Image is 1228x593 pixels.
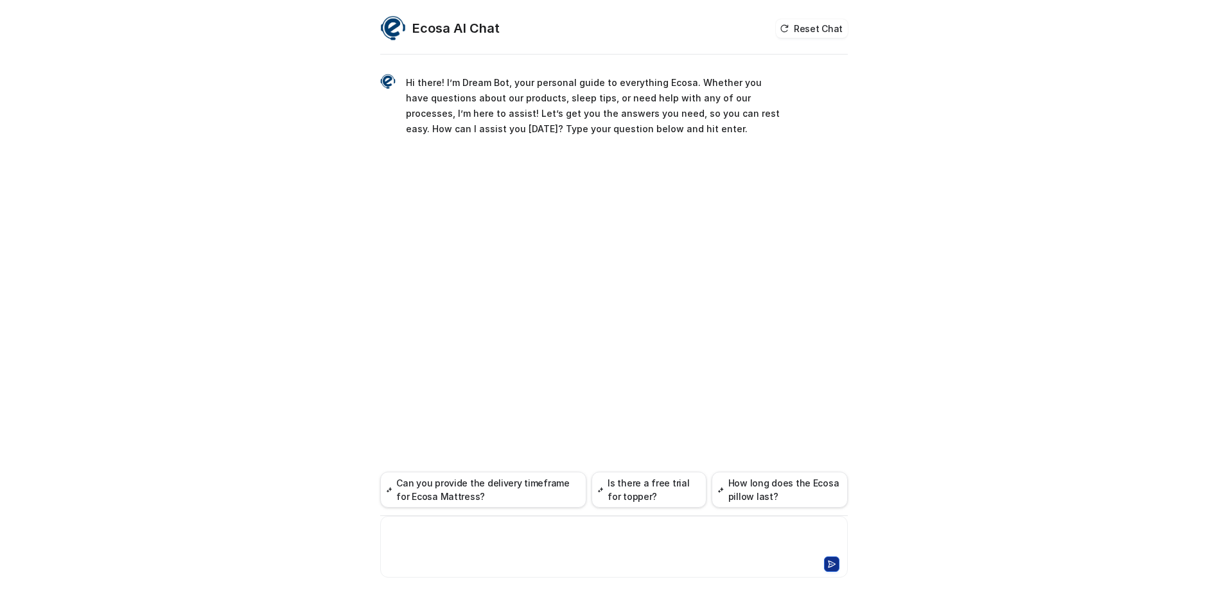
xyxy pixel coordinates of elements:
img: Widget [380,15,406,41]
button: Reset Chat [776,19,848,38]
button: How long does the Ecosa pillow last? [712,472,848,508]
h2: Ecosa AI Chat [412,19,500,37]
button: Is there a free trial for topper? [592,472,706,508]
img: Widget [380,74,396,89]
p: Hi there! I’m Dream Bot, your personal guide to everything Ecosa. Whether you have questions abou... [406,75,782,137]
button: Can you provide the delivery timeframe for Ecosa Mattress? [380,472,586,508]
